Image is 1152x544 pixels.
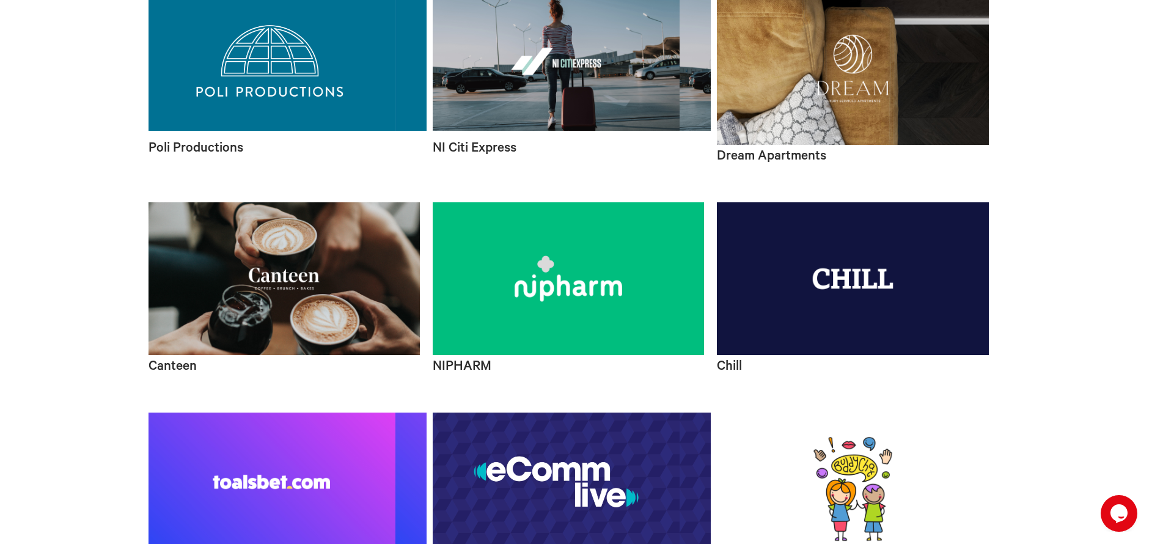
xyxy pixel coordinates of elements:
[433,202,704,355] img: NIPHARM
[433,141,711,157] h4: NI Citi Express
[149,359,427,375] h4: Canteen
[717,202,988,355] img: Chill
[717,359,995,375] h4: Chill
[149,202,420,355] img: Canteen
[149,141,427,157] h4: Poli Productions
[717,149,995,165] h4: Dream Apartments
[1101,495,1140,532] iframe: chat widget
[433,359,711,375] h4: NIPHARM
